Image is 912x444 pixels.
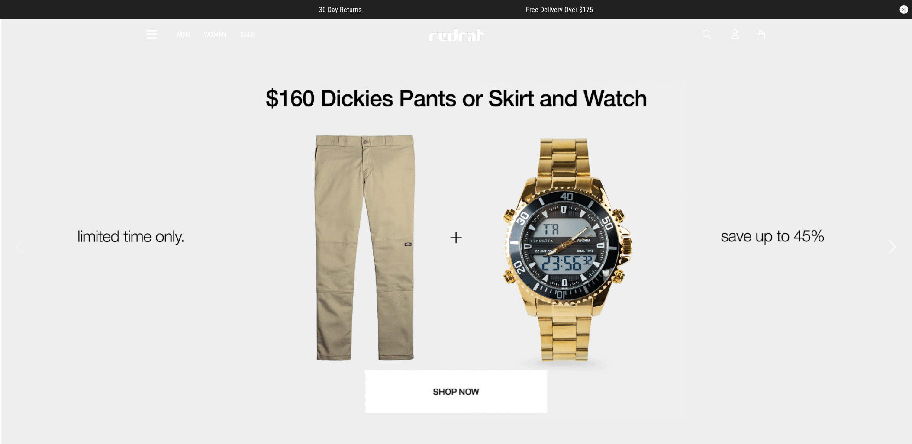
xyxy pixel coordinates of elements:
img: Redrat logo [429,28,486,41]
span: Free Delivery Over $175 [526,6,593,14]
span: 30 Day Returns [319,6,362,14]
button: Next slide [886,237,898,256]
iframe: Customer reviews powered by Trustpilot [379,5,509,14]
button: Previous slide [14,237,26,256]
a: Women [204,31,227,39]
a: Sale [241,31,255,39]
a: Men [177,31,190,39]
